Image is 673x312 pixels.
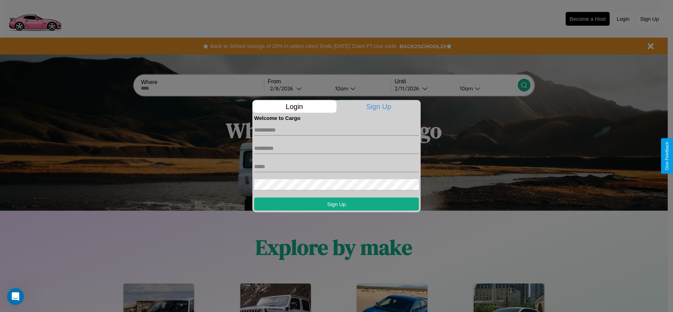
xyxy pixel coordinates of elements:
[337,100,421,113] p: Sign Up
[252,100,336,113] p: Login
[665,142,669,170] div: Give Feedback
[254,115,419,121] h4: Welcome to Cargo
[7,288,24,305] iframe: Intercom live chat
[254,197,419,210] button: Sign Up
